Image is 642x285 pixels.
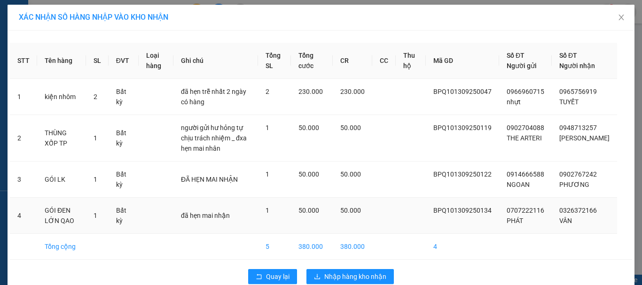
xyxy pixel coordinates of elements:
[266,88,269,95] span: 2
[109,162,139,198] td: Bất kỳ
[507,88,544,95] span: 0966960715
[559,207,597,214] span: 0326372166
[266,170,269,178] span: 1
[340,170,361,178] span: 50.000
[248,269,297,284] button: rollbackQuay lại
[19,13,168,22] span: XÁC NHẬN SỐ HÀNG NHẬP VÀO KHO NHẬN
[433,207,492,214] span: BPQ101309250134
[291,234,333,260] td: 380.000
[298,124,319,131] span: 50.000
[507,207,544,214] span: 0707222116
[507,181,530,188] span: NGOAN
[559,170,597,178] span: 0902767242
[266,271,290,282] span: Quay lại
[173,43,258,79] th: Ghi chú
[426,234,499,260] td: 4
[266,124,269,131] span: 1
[559,134,610,142] span: [PERSON_NAME]
[10,162,37,198] td: 3
[559,52,577,59] span: Số ĐT
[433,88,492,95] span: BPQ101309250047
[608,5,634,31] button: Close
[340,207,361,214] span: 50.000
[37,115,86,162] td: THÙNG XỐP TP
[109,115,139,162] td: Bất kỳ
[433,124,492,131] span: BPQ101309250119
[507,217,523,224] span: PHÁT
[507,134,542,142] span: THE ARTERI
[559,181,589,188] span: PHƯƠNG
[314,273,321,281] span: download
[340,124,361,131] span: 50.000
[181,124,247,152] span: người gửi hư hỏng tự chịu trách nhiệm _ đxa hẹn mai nhân
[258,234,291,260] td: 5
[333,43,372,79] th: CR
[37,162,86,198] td: GÓI LK
[86,43,109,79] th: SL
[181,212,230,219] span: đã hẹn mai nhận
[94,93,97,100] span: 2
[10,79,37,115] td: 1
[37,79,86,115] td: kiện nhôm
[396,43,426,79] th: Thu hộ
[181,176,238,183] span: ĐÃ HẸN MAI NHẬN
[324,271,386,282] span: Nhập hàng kho nhận
[258,43,291,79] th: Tổng SL
[10,115,37,162] td: 2
[10,198,37,234] td: 4
[298,207,319,214] span: 50.000
[559,88,597,95] span: 0965756919
[507,170,544,178] span: 0914666588
[94,134,97,142] span: 1
[139,43,173,79] th: Loại hàng
[507,52,525,59] span: Số ĐT
[507,62,537,69] span: Người gửi
[340,88,365,95] span: 230.000
[109,43,139,79] th: ĐVT
[37,198,86,234] td: GÓI ĐEN LỚN QAO
[298,170,319,178] span: 50.000
[10,43,37,79] th: STT
[291,43,333,79] th: Tổng cước
[306,269,394,284] button: downloadNhập hàng kho nhận
[618,14,625,21] span: close
[426,43,499,79] th: Mã GD
[37,234,86,260] td: Tổng cộng
[181,88,246,106] span: đã hẹn trễ nhất 2 ngày có hàng
[94,212,97,219] span: 1
[507,98,521,106] span: nhựt
[559,62,595,69] span: Người nhận
[507,124,544,131] span: 0902704088
[109,198,139,234] td: Bất kỳ
[266,207,269,214] span: 1
[559,98,579,106] span: TUYẾT
[94,176,97,183] span: 1
[559,124,597,131] span: 0948713257
[298,88,323,95] span: 230.000
[372,43,396,79] th: CC
[559,217,572,224] span: VÂN
[333,234,372,260] td: 380.000
[37,43,86,79] th: Tên hàng
[256,273,262,281] span: rollback
[109,79,139,115] td: Bất kỳ
[433,170,492,178] span: BPQ101309250122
